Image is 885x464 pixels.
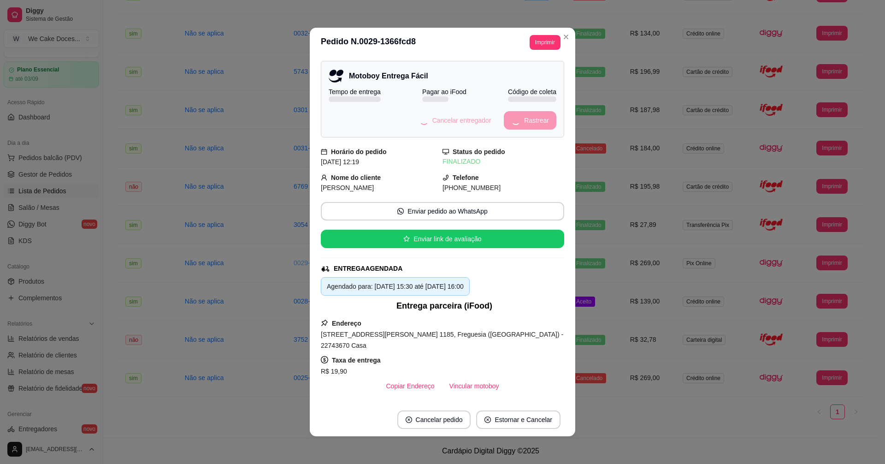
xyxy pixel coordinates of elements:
button: starEnviar link de avaliação [321,230,564,248]
span: [PHONE_NUMBER] [442,184,501,191]
strong: Endereço [332,320,361,327]
span: close-circle [484,416,491,423]
span: dollar [321,356,328,363]
p: Pagar ao iFood [422,87,466,96]
div: Agendado para: [DATE] 15:30 até [DATE] 16:00 [327,281,464,291]
div: FINALIZADO [442,157,564,167]
button: Copiar Endereço [379,377,442,395]
span: [STREET_ADDRESS][PERSON_NAME] 1185, Freguesia ([GEOGRAPHIC_DATA]) - 22743670 Casa [321,331,563,349]
span: close-circle [406,416,412,423]
button: Vincular motoboy [442,377,507,395]
button: Imprimir [530,35,560,50]
span: [PERSON_NAME] [321,184,374,191]
span: phone [442,174,449,181]
span: [DATE] 12:19 [321,158,359,166]
span: pushpin [321,319,328,327]
button: whats-appEnviar pedido ao WhatsApp [321,202,564,220]
strong: Nome do cliente [331,174,381,181]
button: close-circleEstornar e Cancelar [476,410,560,429]
span: star [403,236,410,242]
span: calendar [321,149,327,155]
span: R$ 19,90 [321,368,347,375]
a: LoadingRastrear [504,111,556,130]
div: Entrega parceira (iFood) [324,299,564,312]
span: desktop [442,149,449,155]
strong: Status do pedido [453,148,505,155]
div: ENTREGA AGENDADA [334,264,402,274]
button: Close [559,30,573,44]
strong: Horário do pedido [331,148,387,155]
span: user [321,174,327,181]
strong: Telefone [453,174,479,181]
p: Código de coleta [508,87,556,96]
span: whats-app [397,208,404,214]
p: Tempo de entrega [329,87,381,96]
h3: Pedido N. 0029-1366fcd8 [321,35,416,50]
strong: Taxa de entrega [332,357,381,364]
button: close-circleCancelar pedido [397,410,471,429]
p: Motoboy Entrega Fácil [349,71,428,82]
